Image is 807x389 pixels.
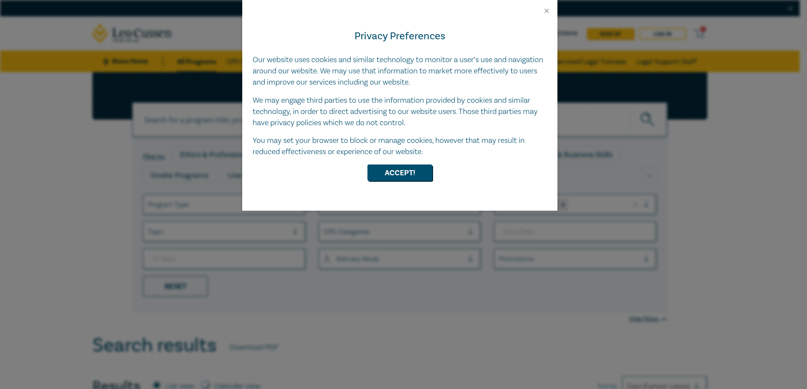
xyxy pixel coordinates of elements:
button: Close [543,7,551,15]
p: We may engage third parties to use the information provided by cookies and similar technology, in... [253,95,547,129]
p: Our website uses cookies and similar technology to monitor a user’s use and navigation around our... [253,54,547,88]
button: Accept! [367,164,432,181]
h4: Privacy Preferences [253,28,547,44]
p: You may set your browser to block or manage cookies, however that may result in reduced effective... [253,135,547,158]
